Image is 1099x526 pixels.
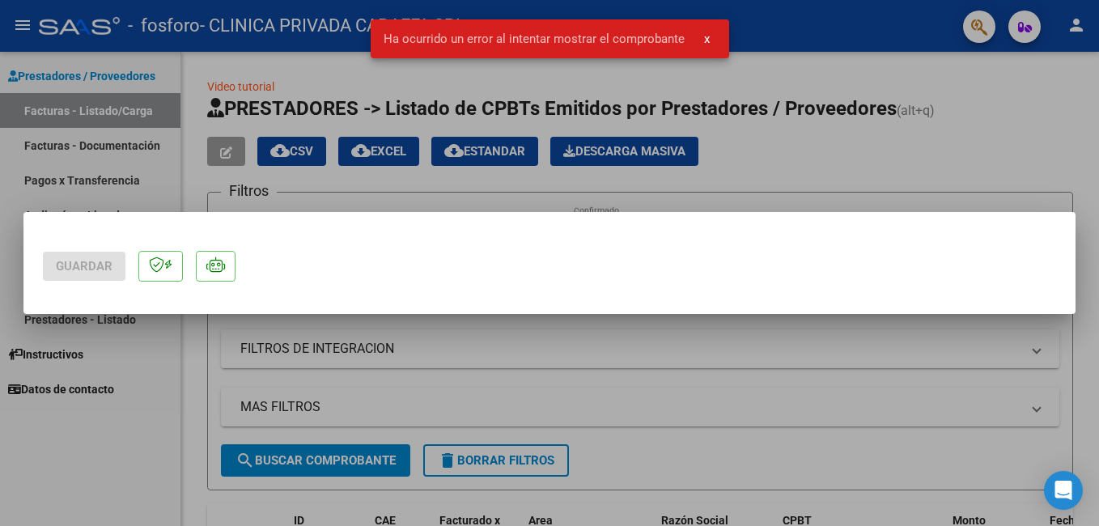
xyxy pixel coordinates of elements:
[691,24,723,53] button: x
[384,31,685,47] span: Ha ocurrido un error al intentar mostrar el comprobante
[56,259,112,274] span: Guardar
[43,252,125,281] button: Guardar
[1044,471,1083,510] div: Open Intercom Messenger
[704,32,710,46] span: x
